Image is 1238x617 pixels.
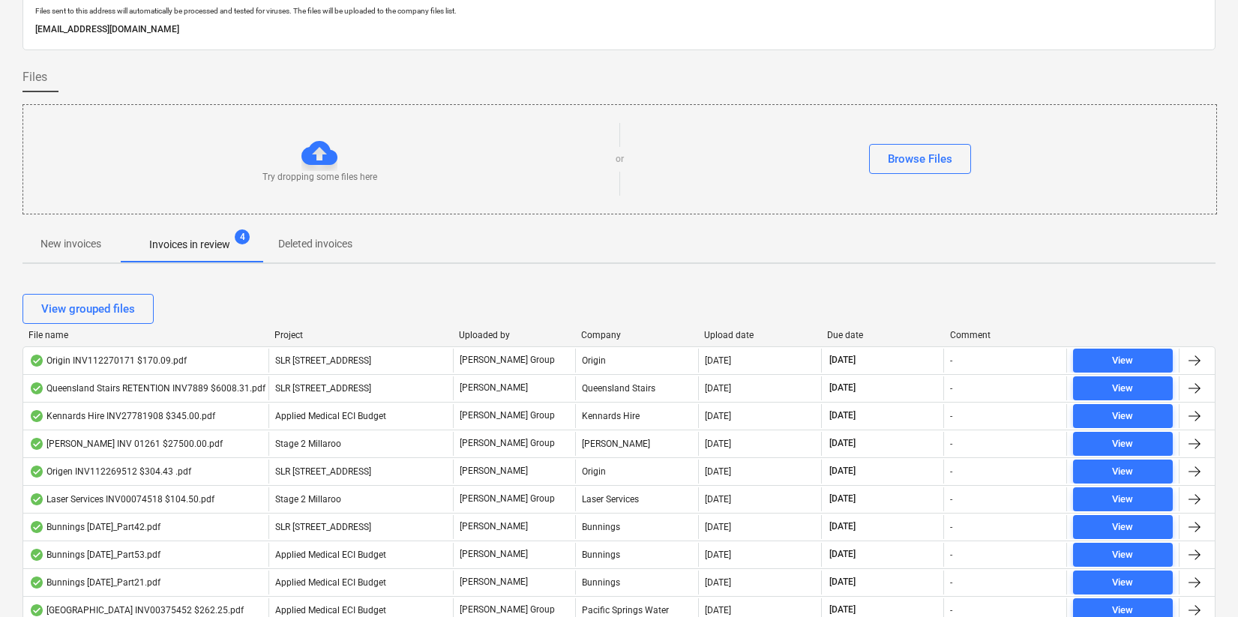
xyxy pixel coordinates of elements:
div: Company [581,330,692,340]
span: Stage 2 Millaroo [275,494,341,505]
p: [PERSON_NAME] Group [460,354,555,367]
div: OCR finished [29,382,44,394]
div: Try dropping some files hereorBrowse Files [22,104,1217,214]
div: OCR finished [29,466,44,478]
div: - [950,355,952,366]
div: File name [28,330,262,340]
div: Bunnings [575,543,698,567]
span: [DATE] [828,493,857,505]
div: Bunnings [575,571,698,595]
div: Uploaded by [459,330,570,340]
div: OCR finished [29,438,44,450]
div: Origin [575,349,698,373]
div: [PERSON_NAME] INV 01261 $27500.00.pdf [29,438,223,450]
p: [PERSON_NAME] Group [460,437,555,450]
div: View grouped files [41,299,135,319]
span: [DATE] [828,520,857,533]
span: 4 [235,229,250,244]
p: [PERSON_NAME] Group [460,409,555,422]
span: Files [22,68,47,86]
div: OCR finished [29,549,44,561]
div: View [1112,352,1133,370]
div: [PERSON_NAME] [575,432,698,456]
div: View [1112,491,1133,508]
span: [DATE] [828,409,857,422]
div: - [950,383,952,394]
div: View [1112,574,1133,592]
div: Bunnings [DATE]_Part21.pdf [29,577,160,589]
div: OCR finished [29,493,44,505]
div: Bunnings [DATE]_Part42.pdf [29,521,160,533]
span: Applied Medical ECI Budget [275,411,386,421]
iframe: Chat Widget [1163,545,1238,617]
div: [DATE] [705,439,731,449]
span: [DATE] [828,576,857,589]
div: [DATE] [705,383,731,394]
div: [DATE] [705,577,731,588]
span: [DATE] [828,382,857,394]
div: OCR finished [29,521,44,533]
button: View [1073,515,1173,539]
div: OCR finished [29,410,44,422]
div: View [1112,436,1133,453]
div: Queensland Stairs [575,376,698,400]
button: View [1073,432,1173,456]
span: [DATE] [828,604,857,616]
div: - [950,522,952,532]
button: Browse Files [869,144,971,174]
div: - [950,439,952,449]
div: Origin INV112270171 $170.09.pdf [29,355,187,367]
span: [DATE] [828,548,857,561]
button: View [1073,571,1173,595]
div: Laser Services INV00074518 $104.50.pdf [29,493,214,505]
div: - [950,466,952,477]
div: Origen INV112269512 $304.43 .pdf [29,466,191,478]
div: [DATE] [705,605,731,616]
span: Applied Medical ECI Budget [275,550,386,560]
div: - [950,605,952,616]
div: Kennards Hire INV27781908 $345.00.pdf [29,410,215,422]
button: View [1073,543,1173,567]
span: SLR 2 Millaroo Drive [275,355,371,366]
div: View [1112,519,1133,536]
div: Project [274,330,447,340]
span: [DATE] [828,465,857,478]
span: [DATE] [828,354,857,367]
div: Laser Services [575,487,698,511]
p: [PERSON_NAME] Group [460,604,555,616]
p: [EMAIL_ADDRESS][DOMAIN_NAME] [35,22,1203,37]
div: [GEOGRAPHIC_DATA] INV00375452 $262.25.pdf [29,604,244,616]
span: SLR 2 Millaroo Drive [275,383,371,394]
button: View [1073,460,1173,484]
span: SLR 2 Millaroo Drive [275,522,371,532]
div: OCR finished [29,577,44,589]
p: [PERSON_NAME] Group [460,493,555,505]
p: [PERSON_NAME] [460,382,528,394]
div: [DATE] [705,550,731,560]
div: View [1112,463,1133,481]
span: Applied Medical ECI Budget [275,577,386,588]
div: - [950,411,952,421]
button: View [1073,487,1173,511]
div: [DATE] [705,466,731,477]
p: Invoices in review [149,237,230,253]
div: Bunnings [575,515,698,539]
button: View grouped files [22,294,154,324]
button: View [1073,404,1173,428]
div: Browse Files [888,149,952,169]
p: Deleted invoices [278,236,352,252]
div: Comment [950,330,1061,340]
p: Files sent to this address will automatically be processed and tested for viruses. The files will... [35,6,1203,16]
div: View [1112,408,1133,425]
p: [PERSON_NAME] [460,548,528,561]
div: [DATE] [705,494,731,505]
p: Try dropping some files here [262,171,377,184]
p: [PERSON_NAME] [460,465,528,478]
button: View [1073,376,1173,400]
div: Origin [575,460,698,484]
div: [DATE] [705,355,731,366]
div: Due date [827,330,938,340]
span: [DATE] [828,437,857,450]
div: Kennards Hire [575,404,698,428]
